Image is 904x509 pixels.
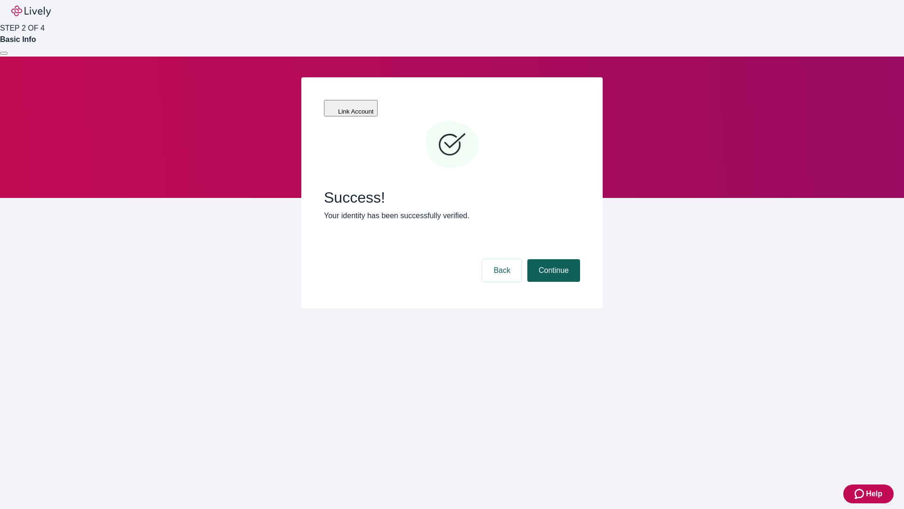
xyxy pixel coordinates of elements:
button: Continue [527,259,580,282]
button: Link Account [324,100,378,116]
span: Help [866,488,882,500]
span: Success! [324,189,580,206]
p: Your identity has been successfully verified. [324,210,580,222]
img: Lively [11,6,51,17]
button: Zendesk support iconHelp [843,484,894,503]
svg: Checkmark icon [424,117,480,173]
svg: Zendesk support icon [855,488,866,500]
button: Back [482,259,522,282]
